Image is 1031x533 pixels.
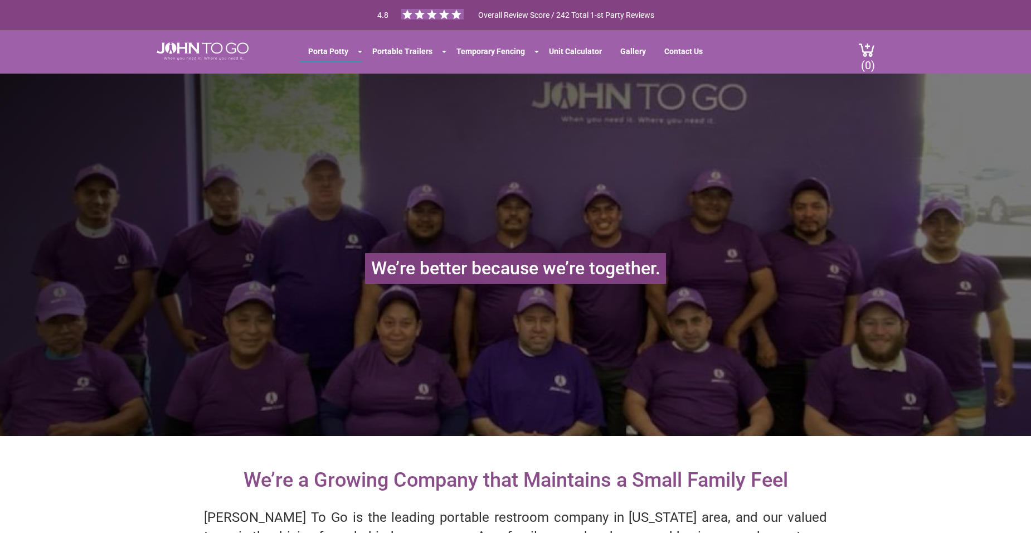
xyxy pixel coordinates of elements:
span: Overall Review Score / 242 Total 1-st Party Reviews [478,11,654,42]
a: Temporary Fencing [448,41,533,61]
img: JOHN to go [157,42,249,60]
a: Unit Calculator [541,41,610,61]
button: Live Chat [986,488,1031,533]
span: 4.8 [377,11,388,20]
h2: We’re a Growing Company that Maintains a Small Family Feel [232,458,799,503]
span: (0) [860,50,875,72]
h1: We’re better because we’re together. [365,253,666,284]
a: Contact Us [656,41,711,61]
img: cart a [858,42,875,57]
a: Porta Potty [300,41,357,61]
a: Gallery [612,41,654,61]
a: Portable Trailers [364,41,441,61]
